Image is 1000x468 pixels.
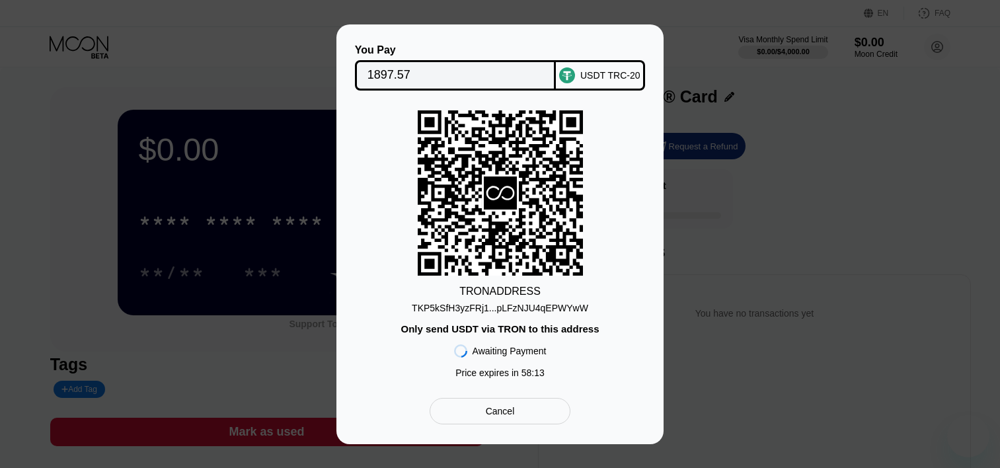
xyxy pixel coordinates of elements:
[455,368,545,378] div: Price expires in
[355,44,557,56] div: You Pay
[580,70,640,81] div: USDT TRC-20
[459,286,541,297] div: TRON ADDRESS
[401,323,599,334] div: Only send USDT via TRON to this address
[412,303,588,313] div: TKP5kSfH3yzFRj1...pLFzNJU4qEPWYwW
[430,398,570,424] div: Cancel
[356,44,644,91] div: You PayUSDT TRC-20
[521,368,545,378] span: 58 : 13
[473,346,547,356] div: Awaiting Payment
[486,405,515,417] div: Cancel
[412,297,588,313] div: TKP5kSfH3yzFRj1...pLFzNJU4qEPWYwW
[947,415,989,457] iframe: Button to launch messaging window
